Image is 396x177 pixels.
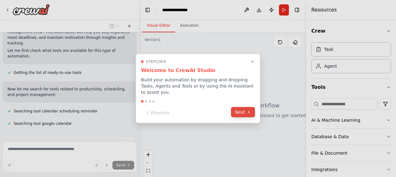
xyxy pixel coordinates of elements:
[143,6,152,14] button: Hide left sidebar
[141,67,255,74] h3: Welcome to CrewAI Studio
[146,59,166,64] span: Step 1 of 4
[141,77,255,95] p: Build your automation by dragging and dropping Tasks, Agents and Tools or by using the AI Assista...
[141,108,173,118] button: Previous
[231,107,255,117] button: Next
[249,58,256,66] button: Close walkthrough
